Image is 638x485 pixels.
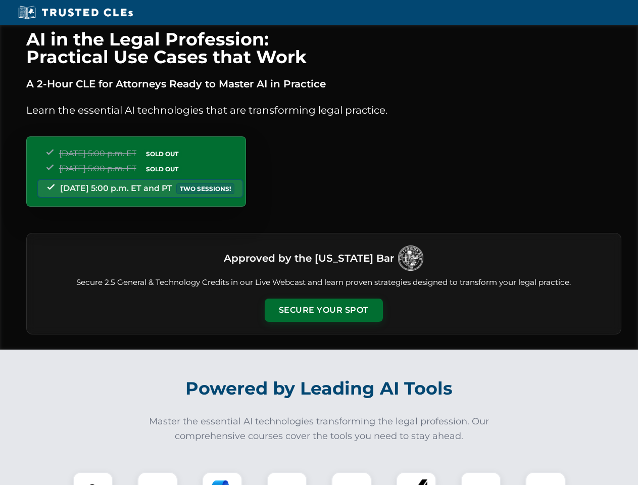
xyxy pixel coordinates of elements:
h1: AI in the Legal Profession: Practical Use Cases that Work [26,30,621,66]
p: Master the essential AI technologies transforming the legal profession. Our comprehensive courses... [142,414,496,444]
h3: Approved by the [US_STATE] Bar [224,249,394,267]
span: SOLD OUT [142,164,182,174]
p: Secure 2.5 General & Technology Credits in our Live Webcast and learn proven strategies designed ... [39,277,609,288]
img: Logo [398,246,423,271]
h2: Powered by Leading AI Tools [39,371,599,406]
p: A 2-Hour CLE for Attorneys Ready to Master AI in Practice [26,76,621,92]
p: Learn the essential AI technologies that are transforming legal practice. [26,102,621,118]
span: [DATE] 5:00 p.m. ET [59,149,136,158]
button: Secure Your Spot [265,299,383,322]
img: Trusted CLEs [15,5,136,20]
span: [DATE] 5:00 p.m. ET [59,164,136,173]
span: SOLD OUT [142,149,182,159]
